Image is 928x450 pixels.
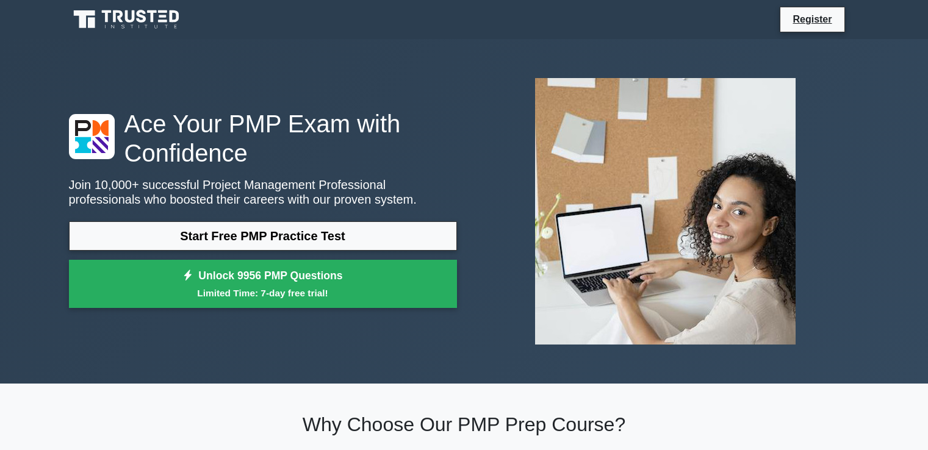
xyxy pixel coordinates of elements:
[84,286,442,300] small: Limited Time: 7-day free trial!
[69,221,457,251] a: Start Free PMP Practice Test
[785,12,839,27] a: Register
[69,177,457,207] p: Join 10,000+ successful Project Management Professional professionals who boosted their careers w...
[69,260,457,309] a: Unlock 9956 PMP QuestionsLimited Time: 7-day free trial!
[69,413,860,436] h2: Why Choose Our PMP Prep Course?
[69,109,457,168] h1: Ace Your PMP Exam with Confidence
